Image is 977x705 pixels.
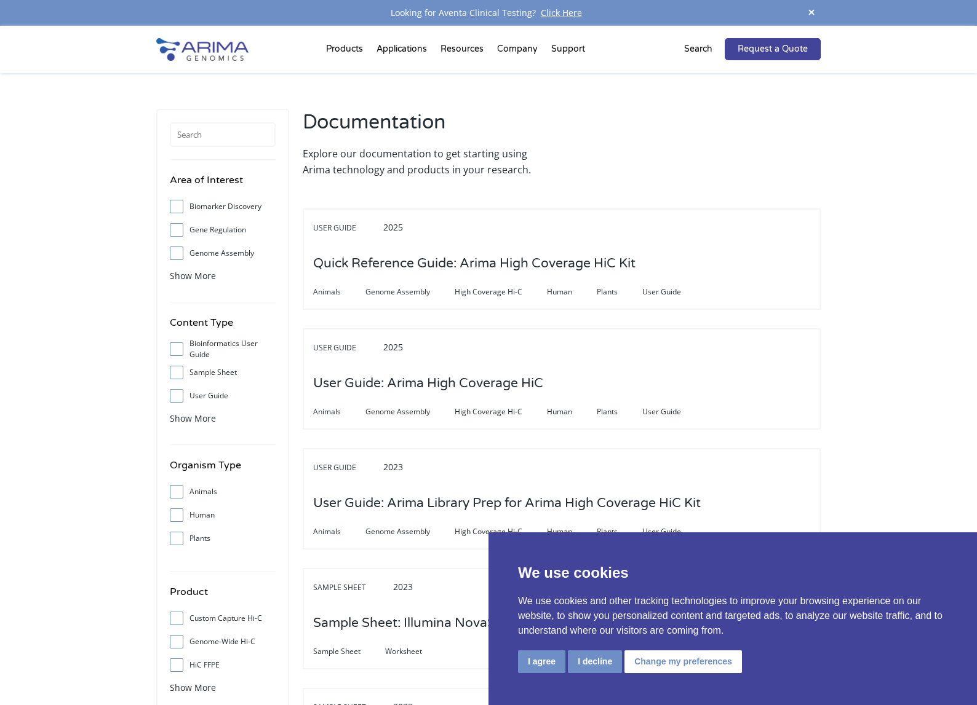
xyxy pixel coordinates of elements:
[170,270,216,282] span: Show More
[547,285,597,299] span: Human
[313,616,711,630] a: Sample Sheet: Illumina NovaSeq, MiSeq and NextSeq 1000 series
[170,221,276,239] label: Gene Regulation
[170,387,276,405] label: User Guide
[597,524,642,539] span: Plants
[313,497,701,510] a: User Guide: Arima Library Prep for Arima High Coverage HiC Kit
[170,197,276,216] label: Biomarker Discovery
[536,7,587,18] a: Click Here
[313,644,385,659] span: Sample Sheet
[385,644,447,659] span: Worksheet
[313,364,543,403] h3: User Guide: Arima High Coverage HiC
[170,122,276,147] input: Search
[365,404,455,419] span: Genome Assembly
[313,257,636,270] a: Quick Reference Guide: Arima High Coverage HiC Kit
[597,404,642,419] span: Plants
[383,341,403,353] span: 2025
[313,604,711,642] h3: Sample Sheet: Illumina NovaSeq, MiSeq and NextSeq 1000 series
[642,524,706,539] span: User Guide
[170,412,216,424] span: Show More
[547,404,597,419] span: Human
[170,172,276,197] h4: Area of Interest
[170,656,276,674] label: HiC FFPE
[455,404,547,419] span: High Coverage Hi-C
[156,38,249,61] img: Arima-Genomics-logo
[170,244,276,262] label: Genome Assembly
[383,221,403,233] span: 2025
[170,584,276,609] h4: Product
[383,461,403,473] span: 2023
[568,650,622,673] button: I decline
[518,594,947,638] p: We use cookies and other tracking technologies to improve your browsing experience on our website...
[642,404,706,419] span: User Guide
[455,524,547,539] span: High Coverage Hi-C
[170,363,276,382] label: Sample Sheet
[170,340,276,358] label: Bioinformatics User Guide
[313,285,365,299] span: Animals
[725,38,821,60] a: Request a Quote
[455,285,547,299] span: High Coverage Hi-C
[365,285,455,299] span: Genome Assembly
[170,529,276,548] label: Plants
[313,245,636,283] h3: Quick Reference Guide: Arima High Coverage HiC Kit
[170,457,276,482] h4: Organism Type
[518,650,565,673] button: I agree
[518,562,947,584] p: We use cookies
[313,404,365,419] span: Animals
[313,580,391,595] span: Sample Sheet
[624,650,742,673] button: Change my preferences
[547,524,597,539] span: Human
[313,460,381,475] span: User Guide
[156,5,821,21] div: Looking for Aventa Clinical Testing?
[597,285,642,299] span: Plants
[365,524,455,539] span: Genome Assembly
[303,146,556,178] p: Explore our documentation to get starting using Arima technology and products in your research.
[170,506,276,524] label: Human
[303,109,556,146] h2: Documentation
[313,484,701,522] h3: User Guide: Arima Library Prep for Arima High Coverage HiC Kit
[170,682,216,693] span: Show More
[313,524,365,539] span: Animals
[170,609,276,628] label: Custom Capture Hi-C
[170,482,276,501] label: Animals
[684,41,712,57] p: Search
[313,377,543,390] a: User Guide: Arima High Coverage HiC
[170,632,276,651] label: Genome-Wide Hi-C
[642,285,706,299] span: User Guide
[170,315,276,340] h4: Content Type
[313,221,381,235] span: User Guide
[393,581,413,593] span: 2023
[313,341,381,355] span: User Guide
